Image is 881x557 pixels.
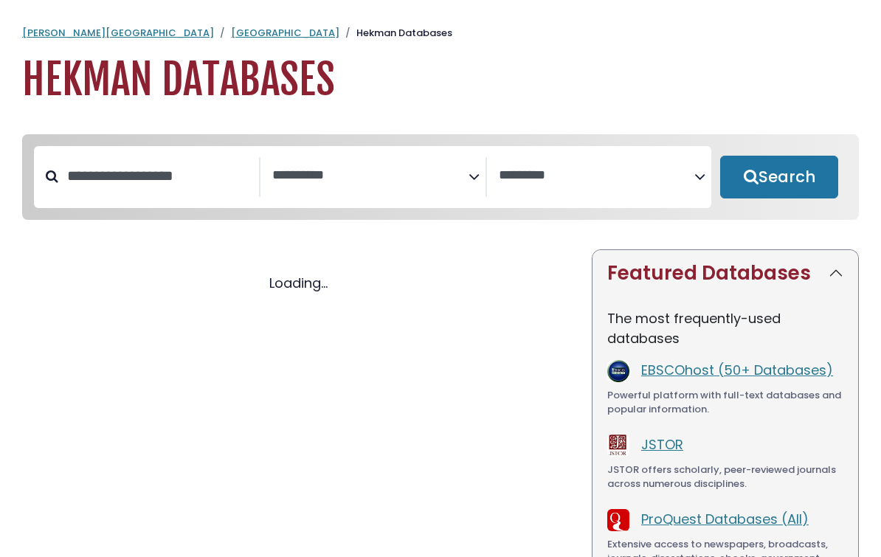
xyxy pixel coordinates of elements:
[272,168,469,184] textarea: Search
[231,26,339,40] a: [GEOGRAPHIC_DATA]
[58,164,259,188] input: Search database by title or keyword
[22,26,859,41] nav: breadcrumb
[22,26,214,40] a: [PERSON_NAME][GEOGRAPHIC_DATA]
[22,273,574,293] div: Loading...
[339,26,452,41] li: Hekman Databases
[720,156,838,198] button: Submit for Search Results
[592,250,858,297] button: Featured Databases
[607,308,843,348] p: The most frequently-used databases
[641,510,809,528] a: ProQuest Databases (All)
[607,388,843,417] div: Powerful platform with full-text databases and popular information.
[607,463,843,491] div: JSTOR offers scholarly, peer-reviewed journals across numerous disciplines.
[641,435,683,454] a: JSTOR
[499,168,695,184] textarea: Search
[641,361,833,379] a: EBSCOhost (50+ Databases)
[22,55,859,105] h1: Hekman Databases
[22,134,859,220] nav: Search filters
